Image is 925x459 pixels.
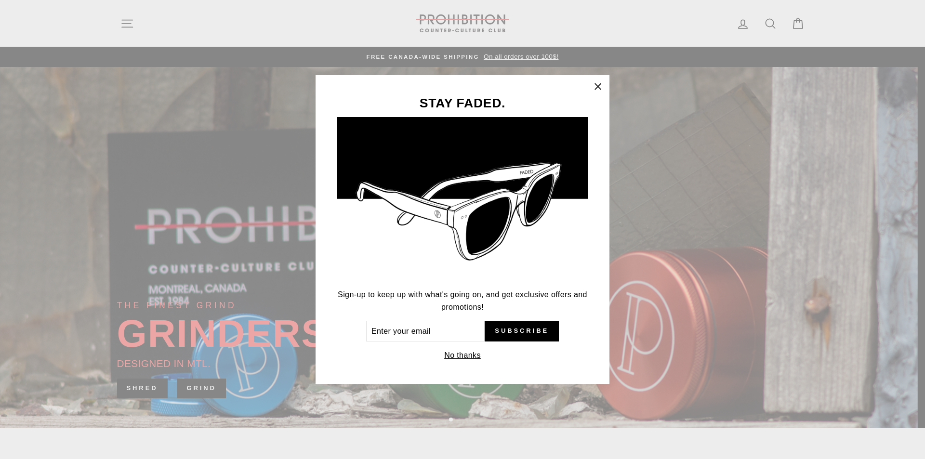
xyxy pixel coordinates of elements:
[441,349,484,362] button: No thanks
[337,97,588,110] h3: STAY FADED.
[337,289,588,313] p: Sign-up to keep up with what's going on, and get exclusive offers and promotions!
[495,327,549,335] span: Subscribe
[366,321,485,342] input: Enter your email
[485,321,559,342] button: Subscribe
